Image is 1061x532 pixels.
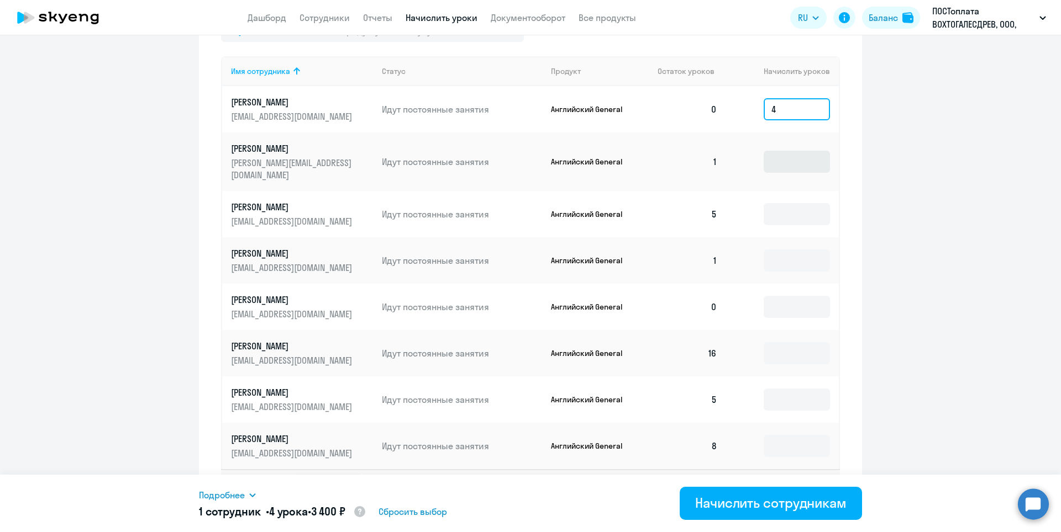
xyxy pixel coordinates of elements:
a: [PERSON_NAME][EMAIL_ADDRESS][DOMAIN_NAME] [231,201,373,227]
p: Идут постоянные занятия [382,254,542,267]
p: Английский General [551,395,634,405]
p: Английский General [551,302,634,312]
p: [PERSON_NAME] [231,247,355,259]
p: [EMAIL_ADDRESS][DOMAIN_NAME] [231,262,355,274]
div: Баланс [869,11,898,24]
a: [PERSON_NAME][EMAIL_ADDRESS][DOMAIN_NAME] [231,340,373,366]
img: balance [902,12,913,23]
p: [PERSON_NAME] [231,340,355,352]
a: [PERSON_NAME][PERSON_NAME][EMAIL_ADDRESS][DOMAIN_NAME] [231,142,373,181]
a: [PERSON_NAME][EMAIL_ADDRESS][DOMAIN_NAME] [231,96,373,123]
a: Документооборот [491,12,565,23]
span: Остаток уроков [658,66,715,76]
a: [PERSON_NAME][EMAIL_ADDRESS][DOMAIN_NAME] [231,386,373,413]
p: [EMAIL_ADDRESS][DOMAIN_NAME] [231,215,355,227]
td: 8 [649,423,726,469]
button: RU [790,7,827,29]
p: Идут постоянные занятия [382,301,542,313]
button: Балансbalance [862,7,920,29]
p: [EMAIL_ADDRESS][DOMAIN_NAME] [231,354,355,366]
p: ПОСТоплата ВОХТОГАЛЕСДРЕВ, ООО, ВОХТОГАЛЕСДРЕВ, ООО [932,4,1035,31]
h5: 1 сотрудник • • [199,504,366,520]
button: Начислить сотрудникам [680,487,862,520]
div: Имя сотрудника [231,66,290,76]
div: Начислить сотрудникам [695,494,847,512]
p: Идут постоянные занятия [382,103,542,115]
td: 1 [649,132,726,191]
span: 4 урока [269,504,308,518]
p: Английский General [551,157,634,167]
p: Идут постоянные занятия [382,208,542,220]
p: Идут постоянные занятия [382,440,542,452]
p: [EMAIL_ADDRESS][DOMAIN_NAME] [231,308,355,320]
p: [EMAIL_ADDRESS][DOMAIN_NAME] [231,110,355,123]
p: Английский General [551,348,634,358]
div: Имя сотрудника [231,66,373,76]
th: Начислить уроков [726,56,839,86]
p: [PERSON_NAME] [231,386,355,398]
div: Статус [382,66,542,76]
p: [PERSON_NAME][EMAIL_ADDRESS][DOMAIN_NAME] [231,157,355,181]
p: Английский General [551,441,634,451]
a: Начислить уроки [406,12,477,23]
div: Продукт [551,66,649,76]
a: Все продукты [579,12,636,23]
p: Идут постоянные занятия [382,347,542,359]
a: [PERSON_NAME][EMAIL_ADDRESS][DOMAIN_NAME] [231,294,373,320]
a: Дашборд [248,12,286,23]
p: [PERSON_NAME] [231,142,355,155]
td: 5 [649,376,726,423]
p: Идут постоянные занятия [382,393,542,406]
p: [EMAIL_ADDRESS][DOMAIN_NAME] [231,447,355,459]
span: Сбросить выбор [379,505,447,518]
td: 5 [649,191,726,237]
p: Английский General [551,256,634,265]
span: RU [798,11,808,24]
div: Статус [382,66,406,76]
p: Английский General [551,209,634,219]
p: [PERSON_NAME] [231,433,355,445]
td: 0 [649,284,726,330]
a: Сотрудники [300,12,350,23]
a: [PERSON_NAME][EMAIL_ADDRESS][DOMAIN_NAME] [231,247,373,274]
td: 0 [649,86,726,132]
span: 3 400 ₽ [311,504,345,518]
p: Английский General [551,104,634,114]
p: [PERSON_NAME] [231,294,355,306]
td: 16 [649,330,726,376]
span: Подробнее [199,488,245,502]
div: Остаток уроков [658,66,726,76]
div: Продукт [551,66,581,76]
p: [PERSON_NAME] [231,201,355,213]
a: [PERSON_NAME][EMAIL_ADDRESS][DOMAIN_NAME] [231,433,373,459]
button: ПОСТоплата ВОХТОГАЛЕСДРЕВ, ООО, ВОХТОГАЛЕСДРЕВ, ООО [927,4,1052,31]
a: Отчеты [363,12,392,23]
td: 1 [649,237,726,284]
p: [PERSON_NAME] [231,96,355,108]
p: [EMAIL_ADDRESS][DOMAIN_NAME] [231,401,355,413]
p: Идут постоянные занятия [382,156,542,168]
